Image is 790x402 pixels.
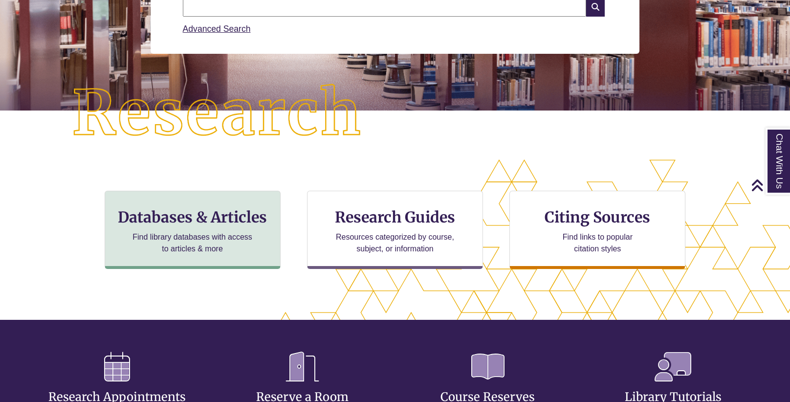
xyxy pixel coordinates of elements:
h3: Databases & Articles [113,208,272,226]
h3: Citing Sources [538,208,658,226]
a: Databases & Articles Find library databases with access to articles & more [105,191,281,269]
p: Find library databases with access to articles & more [129,231,256,255]
img: Research [40,52,395,176]
p: Resources categorized by course, subject, or information [331,231,459,255]
a: Citing Sources Find links to popular citation styles [509,191,685,269]
a: Back to Top [751,179,788,192]
a: Research Guides Resources categorized by course, subject, or information [307,191,483,269]
p: Find links to popular citation styles [550,231,645,255]
h3: Research Guides [315,208,475,226]
a: Advanced Search [183,24,251,34]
